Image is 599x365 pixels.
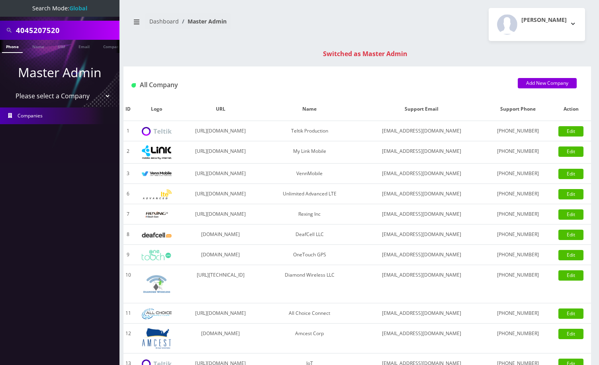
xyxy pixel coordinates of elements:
[558,329,583,339] a: Edit
[123,324,133,353] td: 12
[358,324,485,353] td: [EMAIL_ADDRESS][DOMAIN_NAME]
[180,184,261,204] td: [URL][DOMAIN_NAME]
[358,303,485,324] td: [EMAIL_ADDRESS][DOMAIN_NAME]
[558,230,583,240] a: Edit
[551,98,591,121] th: Action
[261,245,358,265] td: OneTouch GPS
[142,211,172,219] img: Rexing Inc
[142,308,172,319] img: All Choice Connect
[142,328,172,349] img: Amcest Corp
[180,204,261,224] td: [URL][DOMAIN_NAME]
[123,164,133,184] td: 3
[261,141,358,164] td: My Link Mobile
[558,146,583,157] a: Edit
[261,98,358,121] th: Name
[358,245,485,265] td: [EMAIL_ADDRESS][DOMAIN_NAME]
[261,164,358,184] td: VennMobile
[142,250,172,260] img: OneTouch GPS
[142,232,172,238] img: DeafCell LLC
[142,189,172,199] img: Unlimited Advanced LTE
[558,126,583,137] a: Edit
[28,40,48,52] a: Name
[123,224,133,245] td: 8
[142,145,172,159] img: My Link Mobile
[485,245,551,265] td: [PHONE_NUMBER]
[358,204,485,224] td: [EMAIL_ADDRESS][DOMAIN_NAME]
[74,40,94,52] a: Email
[521,17,567,23] h2: [PERSON_NAME]
[123,121,133,141] td: 1
[358,184,485,204] td: [EMAIL_ADDRESS][DOMAIN_NAME]
[180,121,261,141] td: [URL][DOMAIN_NAME]
[558,209,583,220] a: Edit
[558,189,583,199] a: Edit
[180,303,261,324] td: [URL][DOMAIN_NAME]
[69,4,87,12] strong: Global
[123,204,133,224] td: 7
[180,141,261,164] td: [URL][DOMAIN_NAME]
[261,265,358,303] td: Diamond Wireless LLC
[131,83,136,88] img: All Company
[123,303,133,324] td: 11
[489,8,585,41] button: [PERSON_NAME]
[358,224,485,245] td: [EMAIL_ADDRESS][DOMAIN_NAME]
[261,184,358,204] td: Unlimited Advanced LTE
[16,23,117,38] input: Search All Companies
[149,18,179,25] a: Dashboard
[142,269,172,299] img: Diamond Wireless LLC
[131,81,506,89] h1: All Company
[485,224,551,245] td: [PHONE_NUMBER]
[99,40,126,52] a: Company
[180,224,261,245] td: [DOMAIN_NAME]
[2,40,23,53] a: Phone
[179,17,227,25] li: Master Admin
[261,324,358,353] td: Amcest Corp
[180,324,261,353] td: [DOMAIN_NAME]
[180,164,261,184] td: [URL][DOMAIN_NAME]
[358,98,485,121] th: Support Email
[180,265,261,303] td: [URL][TECHNICAL_ID]
[180,245,261,265] td: [DOMAIN_NAME]
[123,141,133,164] td: 2
[180,98,261,121] th: URL
[123,245,133,265] td: 9
[485,324,551,353] td: [PHONE_NUMBER]
[558,308,583,319] a: Edit
[358,164,485,184] td: [EMAIL_ADDRESS][DOMAIN_NAME]
[485,265,551,303] td: [PHONE_NUMBER]
[358,141,485,164] td: [EMAIL_ADDRESS][DOMAIN_NAME]
[558,169,583,179] a: Edit
[261,121,358,141] td: Teltik Production
[485,141,551,164] td: [PHONE_NUMBER]
[485,121,551,141] td: [PHONE_NUMBER]
[558,270,583,281] a: Edit
[123,265,133,303] td: 10
[32,4,87,12] span: Search Mode:
[358,121,485,141] td: [EMAIL_ADDRESS][DOMAIN_NAME]
[485,184,551,204] td: [PHONE_NUMBER]
[261,224,358,245] td: DeafCell LLC
[558,250,583,260] a: Edit
[123,184,133,204] td: 6
[518,78,577,88] a: Add New Company
[485,98,551,121] th: Support Phone
[358,265,485,303] td: [EMAIL_ADDRESS][DOMAIN_NAME]
[485,164,551,184] td: [PHONE_NUMBER]
[54,40,69,52] a: SIM
[18,112,43,119] span: Companies
[142,171,172,177] img: VennMobile
[123,98,133,121] th: ID
[261,303,358,324] td: All Choice Connect
[142,127,172,136] img: Teltik Production
[131,49,599,59] div: Switched as Master Admin
[485,303,551,324] td: [PHONE_NUMBER]
[261,204,358,224] td: Rexing Inc
[133,98,180,121] th: Logo
[485,204,551,224] td: [PHONE_NUMBER]
[129,13,351,36] nav: breadcrumb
